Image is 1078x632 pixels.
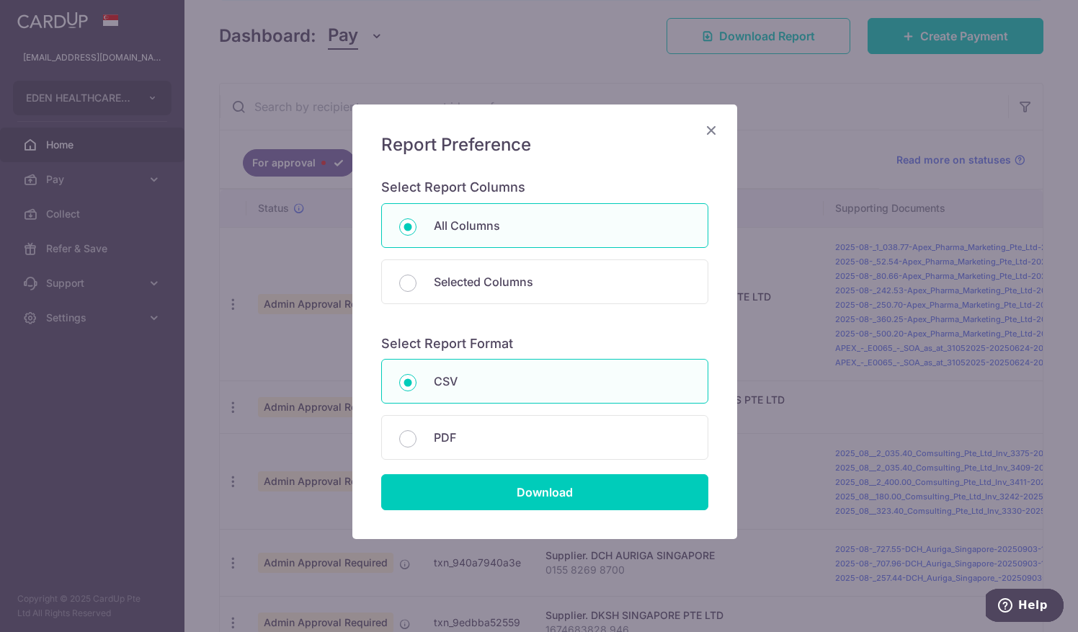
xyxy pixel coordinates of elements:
[381,474,708,510] input: Download
[434,273,690,290] p: Selected Columns
[32,10,62,23] span: Help
[434,429,690,446] p: PDF
[434,217,690,234] p: All Columns
[986,589,1064,625] iframe: Opens a widget where you can find more information
[381,336,708,352] h6: Select Report Format
[434,373,690,390] p: CSV
[703,122,720,139] button: Close
[381,179,708,196] h6: Select Report Columns
[381,133,708,156] h5: Report Preference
